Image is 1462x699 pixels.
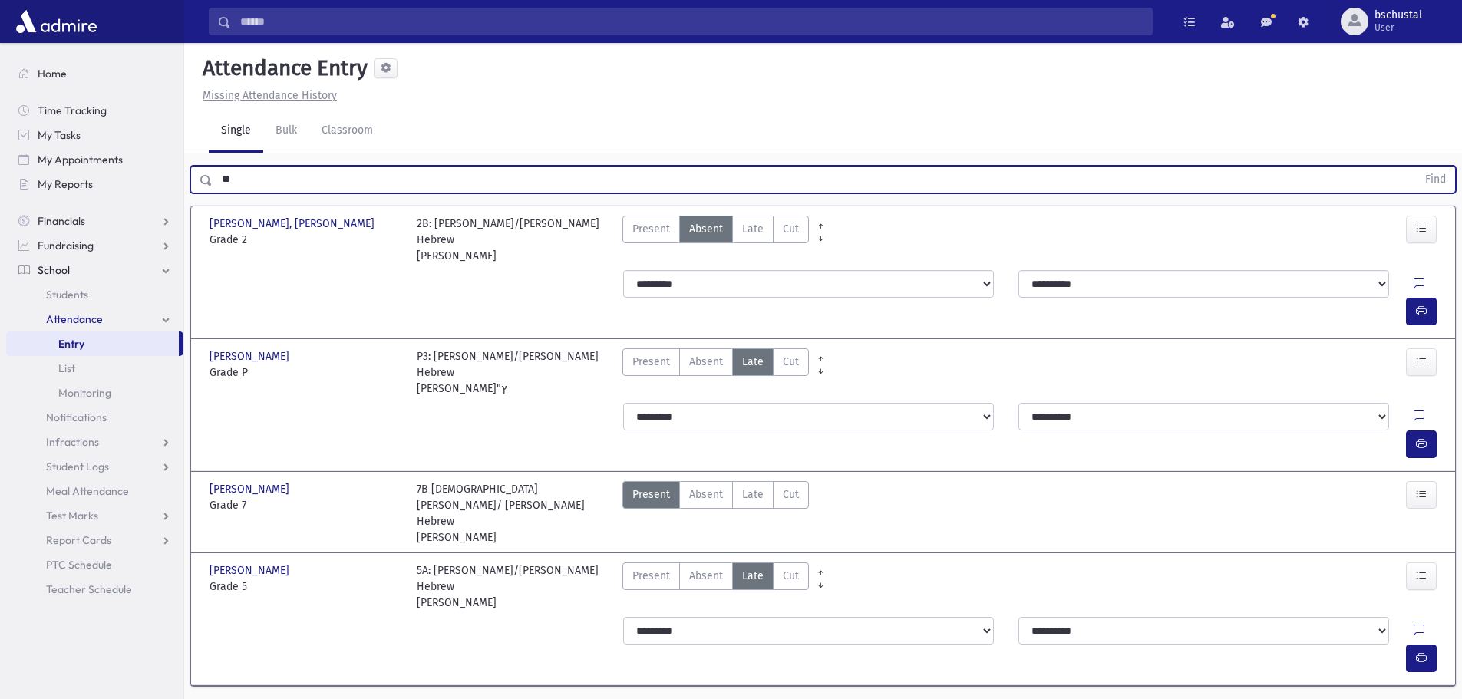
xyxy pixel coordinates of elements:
span: Financials [38,214,85,228]
span: My Tasks [38,128,81,142]
a: Missing Attendance History [196,89,337,102]
span: Cut [783,568,799,584]
a: Monitoring [6,381,183,405]
u: Missing Attendance History [203,89,337,102]
span: Grade 7 [210,497,401,513]
div: 2B: [PERSON_NAME]/[PERSON_NAME] Hebrew [PERSON_NAME] [417,216,609,264]
a: Notifications [6,405,183,430]
span: User [1375,21,1422,34]
span: Fundraising [38,239,94,252]
span: Absent [689,221,723,237]
a: Financials [6,209,183,233]
span: Students [46,288,88,302]
div: AttTypes [622,481,809,546]
a: Infractions [6,430,183,454]
div: AttTypes [622,216,809,264]
span: Late [742,221,764,237]
div: P3: [PERSON_NAME]/[PERSON_NAME] Hebrew [PERSON_NAME]"ץ [417,348,609,397]
span: Student Logs [46,460,109,473]
span: Present [632,486,670,503]
a: Classroom [309,110,385,153]
span: Notifications [46,410,107,424]
a: Test Marks [6,503,183,528]
a: School [6,258,183,282]
span: School [38,263,70,277]
span: Late [742,568,764,584]
span: Report Cards [46,533,111,547]
a: My Appointments [6,147,183,172]
span: Teacher Schedule [46,582,132,596]
span: Time Tracking [38,104,107,117]
span: My Reports [38,177,93,191]
span: Test Marks [46,509,98,523]
a: List [6,356,183,381]
span: PTC Schedule [46,558,112,572]
span: Present [632,568,670,584]
a: Entry [6,331,179,356]
a: Fundraising [6,233,183,258]
button: Find [1416,167,1455,193]
span: Monitoring [58,386,111,400]
a: Bulk [263,110,309,153]
span: [PERSON_NAME] [210,348,292,364]
span: Present [632,354,670,370]
a: Report Cards [6,528,183,552]
span: Attendance [46,312,103,326]
span: Entry [58,337,84,351]
span: Grade P [210,364,401,381]
span: bschustal [1375,9,1422,21]
span: Present [632,221,670,237]
a: My Reports [6,172,183,196]
a: Students [6,282,183,307]
span: [PERSON_NAME] [210,562,292,579]
span: Grade 2 [210,232,401,248]
span: Late [742,486,764,503]
span: Cut [783,486,799,503]
span: Cut [783,354,799,370]
span: Absent [689,486,723,503]
a: Meal Attendance [6,479,183,503]
div: 7B [DEMOGRAPHIC_DATA][PERSON_NAME]/ [PERSON_NAME] Hebrew [PERSON_NAME] [417,481,609,546]
span: Absent [689,568,723,584]
a: My Tasks [6,123,183,147]
a: Attendance [6,307,183,331]
span: [PERSON_NAME] [210,481,292,497]
img: AdmirePro [12,6,101,37]
span: Meal Attendance [46,484,129,498]
span: Late [742,354,764,370]
div: AttTypes [622,562,809,611]
a: PTC Schedule [6,552,183,577]
span: Absent [689,354,723,370]
span: My Appointments [38,153,123,167]
a: Time Tracking [6,98,183,123]
input: Search [231,8,1152,35]
span: Grade 5 [210,579,401,595]
a: Single [209,110,263,153]
a: Teacher Schedule [6,577,183,602]
span: List [58,361,75,375]
a: Student Logs [6,454,183,479]
a: Home [6,61,183,86]
div: 5A: [PERSON_NAME]/[PERSON_NAME] Hebrew [PERSON_NAME] [417,562,609,611]
h5: Attendance Entry [196,55,368,81]
span: Infractions [46,435,99,449]
span: Cut [783,221,799,237]
span: [PERSON_NAME], [PERSON_NAME] [210,216,378,232]
span: Home [38,67,67,81]
div: AttTypes [622,348,809,397]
